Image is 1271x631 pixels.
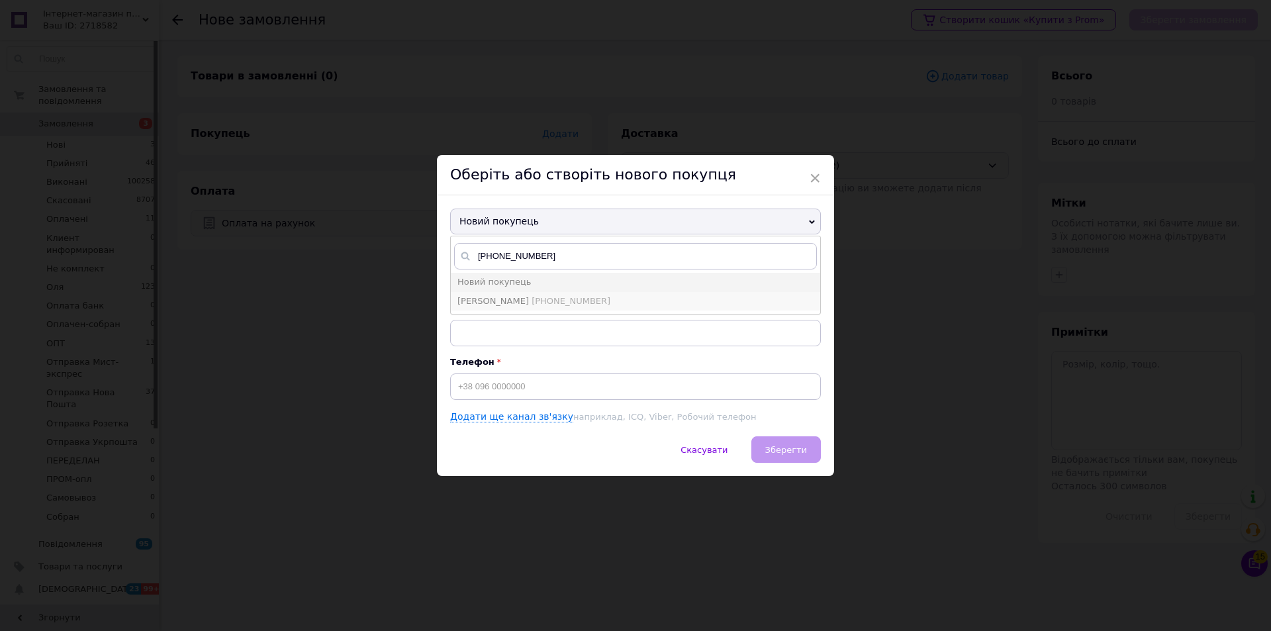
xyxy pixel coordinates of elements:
[809,167,821,189] span: ×
[450,357,821,367] p: Телефон
[450,373,821,400] input: +38 096 0000000
[450,209,821,235] span: Новий покупець
[437,155,834,195] div: Оберіть або створіть нового покупця
[667,436,741,463] button: Скасувати
[457,277,531,287] span: Новий покупець
[573,412,756,422] span: наприклад, ICQ, Viber, Робочий телефон
[450,411,573,422] a: Додати ще канал зв'язку
[532,296,610,306] span: [PHONE_NUMBER]
[681,445,728,455] span: Скасувати
[457,296,529,306] span: [PERSON_NAME]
